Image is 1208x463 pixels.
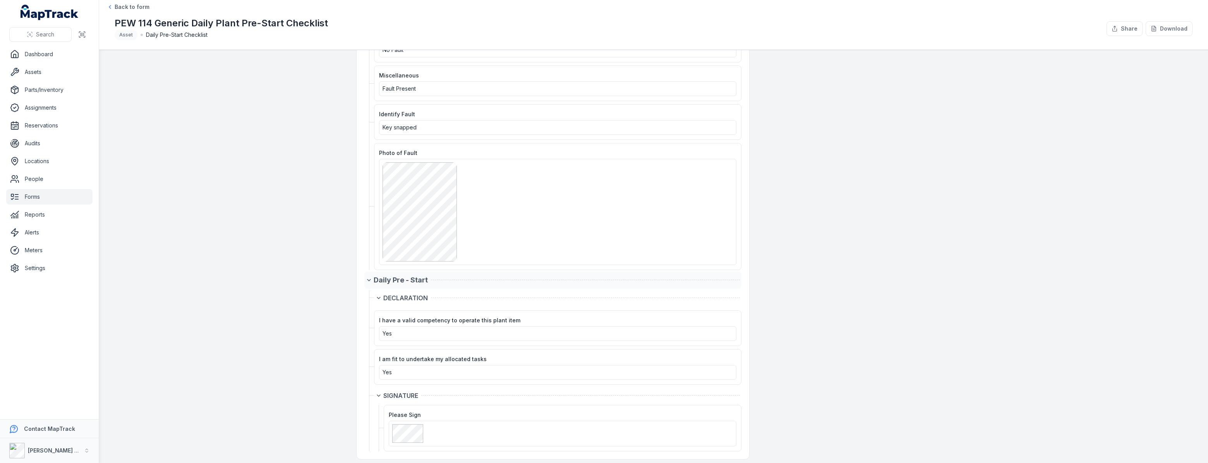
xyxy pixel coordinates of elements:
[6,64,93,80] a: Assets
[379,111,415,117] span: Identify Fault
[374,275,428,286] span: Daily Pre - Start
[6,100,93,115] a: Assignments
[379,72,419,79] span: Miscellaneous
[379,150,417,156] span: Photo of Fault
[6,171,93,187] a: People
[28,447,91,454] strong: [PERSON_NAME] Group
[383,293,428,303] span: DECLARATION
[36,31,54,38] span: Search
[6,225,93,240] a: Alerts
[6,189,93,205] a: Forms
[383,124,417,131] span: Key snapped
[24,425,75,432] strong: Contact MapTrack
[6,82,93,98] a: Parts/Inventory
[6,118,93,133] a: Reservations
[6,243,93,258] a: Meters
[379,317,520,324] span: I have a valid competency to operate this plant item
[1146,21,1193,36] button: Download
[389,411,421,418] span: Please Sign
[1107,21,1143,36] button: Share
[383,85,416,92] span: Fault Present
[6,46,93,62] a: Dashboard
[383,330,392,337] span: Yes
[146,31,208,39] span: Daily Pre-Start Checklist
[383,369,392,375] span: Yes
[9,27,72,42] button: Search
[6,136,93,151] a: Audits
[21,5,79,20] a: MapTrack
[115,29,137,40] div: Asset
[6,260,93,276] a: Settings
[115,17,328,29] h1: PEW 114 Generic Daily Plant Pre-Start Checklist
[6,207,93,222] a: Reports
[115,3,149,11] span: Back to form
[379,356,487,362] span: I am fit to undertake my allocated tasks
[107,3,149,11] a: Back to form
[6,153,93,169] a: Locations
[383,391,418,400] span: SIGNATURE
